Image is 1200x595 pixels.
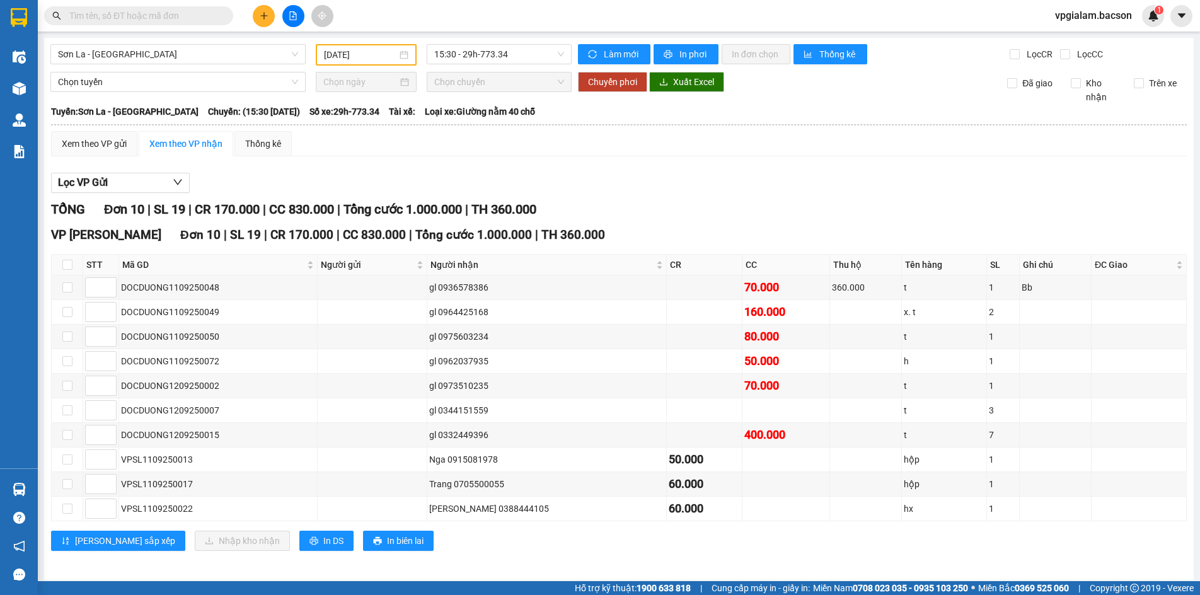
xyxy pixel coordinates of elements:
img: warehouse-icon [13,483,26,496]
div: t [904,403,984,417]
div: 50.000 [744,352,828,370]
img: icon-new-feature [1148,10,1159,21]
span: | [224,228,227,242]
span: Chọn chuyến [434,72,564,91]
span: plus [260,11,268,20]
div: gl 0344151559 [429,403,664,417]
span: In phơi [679,47,708,61]
input: Chọn ngày [323,75,398,89]
span: Đã giao [1017,76,1058,90]
span: bar-chart [804,50,814,60]
div: t [904,280,984,294]
span: ĐC Giao [1095,258,1174,272]
div: 1 [989,354,1017,368]
button: file-add [282,5,304,27]
th: Thu hộ [830,255,902,275]
span: Số xe: 29h-773.34 [309,105,379,118]
button: Lọc VP Gửi [51,173,190,193]
th: Ghi chú [1020,255,1092,275]
span: aim [318,11,326,20]
span: CR 170.000 [195,202,260,217]
button: caret-down [1170,5,1192,27]
span: Loại xe: Giường nằm 40 chỗ [425,105,535,118]
span: printer [373,536,382,546]
span: [PERSON_NAME] sắp xếp [75,534,175,548]
div: 7 [989,428,1017,442]
button: printerIn DS [299,531,354,551]
div: gl 0962037935 [429,354,664,368]
span: Hỗ trợ kỹ thuật: [575,581,691,595]
div: 1 [989,477,1017,491]
div: gl 0975603234 [429,330,664,344]
span: printer [309,536,318,546]
div: 1 [989,453,1017,466]
b: Tuyến: Sơn La - [GEOGRAPHIC_DATA] [51,107,199,117]
span: Mã GD [122,258,304,272]
span: | [263,202,266,217]
span: | [1078,581,1080,595]
span: Người nhận [430,258,654,272]
span: Lọc VP Gửi [58,175,108,190]
div: h [904,354,984,368]
div: 1 [989,330,1017,344]
span: VP [PERSON_NAME] [51,228,161,242]
div: DOCDUONG1109250049 [121,305,315,319]
span: | [337,202,340,217]
sup: 1 [1155,6,1163,14]
input: Tìm tên, số ĐT hoặc mã đơn [69,9,218,23]
div: t [904,428,984,442]
button: printerIn biên lai [363,531,434,551]
span: down [173,177,183,187]
div: DOCDUONG1209250015 [121,428,315,442]
span: CC 830.000 [343,228,406,242]
span: | [337,228,340,242]
div: 360.000 [832,280,899,294]
span: sort-ascending [61,536,70,546]
div: VPSL1109250013 [121,453,315,466]
img: warehouse-icon [13,82,26,95]
td: VPSL1109250013 [119,448,318,472]
div: 60.000 [669,475,740,493]
button: In đơn chọn [722,44,790,64]
span: Tài xế: [389,105,415,118]
span: In biên lai [387,534,424,548]
div: [PERSON_NAME] 0388444105 [429,502,664,516]
span: Miền Nam [813,581,968,595]
div: Trang 0705500055 [429,477,664,491]
strong: 1900 633 818 [637,583,691,593]
span: Tổng cước 1.000.000 [415,228,532,242]
button: Chuyển phơi [578,72,647,92]
div: DOCDUONG1209250002 [121,379,315,393]
span: SL 19 [230,228,261,242]
div: 80.000 [744,328,828,345]
div: hx [904,502,984,516]
th: CR [667,255,742,275]
span: Cung cấp máy in - giấy in: [712,581,810,595]
span: | [264,228,267,242]
div: DOCDUONG1109250050 [121,330,315,344]
div: 1 [989,379,1017,393]
td: DOCDUONG1209250002 [119,374,318,398]
span: sync [588,50,599,60]
img: warehouse-icon [13,113,26,127]
th: CC [742,255,830,275]
div: gl 0964425168 [429,305,664,319]
span: Lọc CC [1072,47,1105,61]
img: logo-vxr [11,8,27,27]
td: DOCDUONG1109250049 [119,300,318,325]
span: download [659,78,668,88]
button: downloadXuất Excel [649,72,724,92]
strong: 0708 023 035 - 0935 103 250 [853,583,968,593]
span: printer [664,50,674,60]
th: SL [987,255,1020,275]
div: 160.000 [744,303,828,321]
div: hộp [904,477,984,491]
span: vpgialam.bacson [1045,8,1142,23]
span: question-circle [13,512,25,524]
span: TỔNG [51,202,85,217]
span: | [147,202,151,217]
button: printerIn phơi [654,44,718,64]
div: 1 [989,502,1017,516]
span: Miền Bắc [978,581,1069,595]
div: 70.000 [744,377,828,395]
